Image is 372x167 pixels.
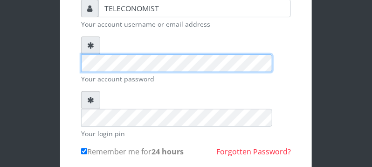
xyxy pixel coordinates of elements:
small: Your account username or email address [81,19,291,29]
input: Remember me for24 hours [81,148,87,154]
a: Forgotten Password? [216,146,291,157]
small: Your login pin [81,129,291,138]
b: 24 hours [152,146,184,157]
small: Your account password [81,74,291,84]
label: Remember me for [81,146,184,157]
